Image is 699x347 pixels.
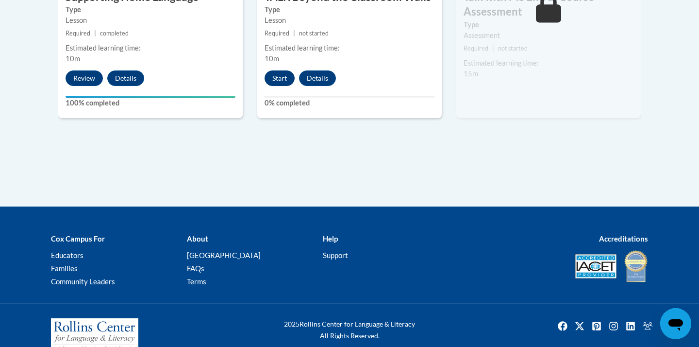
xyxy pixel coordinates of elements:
span: | [293,30,295,37]
img: LinkedIn icon [623,318,638,334]
span: completed [100,30,129,37]
a: FAQs [187,264,204,273]
div: Assessment [464,30,633,41]
span: Required [66,30,90,37]
a: Families [51,264,78,273]
a: Pinterest [589,318,604,334]
span: 10m [66,54,80,63]
a: Support [323,251,348,260]
span: Required [464,45,488,52]
b: Cox Campus For [51,234,105,243]
img: Twitter icon [572,318,587,334]
div: Estimated learning time: [464,58,633,69]
div: Lesson [66,15,235,26]
div: Your progress [66,96,235,98]
img: Pinterest icon [589,318,604,334]
label: 0% completed [265,98,434,108]
iframe: Button to launch messaging window [660,308,691,339]
a: Instagram [606,318,621,334]
span: 15m [464,69,478,78]
label: Type [464,19,633,30]
b: About [187,234,208,243]
span: not started [498,45,528,52]
a: Community Leaders [51,277,115,286]
a: Educators [51,251,83,260]
a: [GEOGRAPHIC_DATA] [187,251,261,260]
label: 100% completed [66,98,235,108]
span: Required [265,30,289,37]
img: Instagram icon [606,318,621,334]
button: Review [66,70,103,86]
b: Accreditations [599,234,648,243]
div: Estimated learning time: [265,43,434,53]
a: Terms [187,277,206,286]
img: IDA® Accredited [624,249,648,283]
b: Help [323,234,338,243]
button: Details [299,70,336,86]
span: | [492,45,494,52]
label: Type [265,4,434,15]
button: Start [265,70,295,86]
div: Lesson [265,15,434,26]
span: 2025 [284,320,300,328]
span: | [94,30,96,37]
img: Facebook group icon [640,318,655,334]
img: Facebook icon [555,318,570,334]
img: Accredited IACET® Provider [575,254,616,278]
span: not started [299,30,329,37]
span: 10m [265,54,279,63]
div: Estimated learning time: [66,43,235,53]
a: Facebook [555,318,570,334]
div: Rollins Center for Language & Literacy All Rights Reserved. [248,318,451,342]
button: Details [107,70,144,86]
a: Twitter [572,318,587,334]
a: Facebook Group [640,318,655,334]
label: Type [66,4,235,15]
a: Linkedin [623,318,638,334]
